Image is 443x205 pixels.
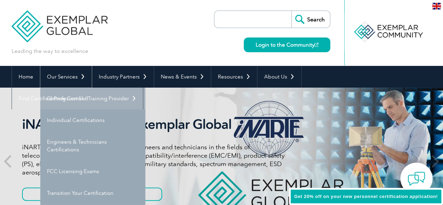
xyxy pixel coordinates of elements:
[211,66,257,88] a: Resources
[12,66,40,88] a: Home
[244,37,330,52] a: Login to the Community
[291,11,330,28] input: Search
[40,160,145,182] a: FCC Licensing Exams
[432,3,441,9] img: en
[12,88,143,109] a: Find Certified Professional / Training Provider
[314,43,318,47] img: open_square.png
[40,109,145,131] a: Individual Certifications
[154,66,211,88] a: News & Events
[408,170,425,187] img: contact-chat.png
[92,66,154,88] a: Industry Partners
[22,116,285,132] h2: iNARTE is a Part of Exemplar Global
[22,187,162,201] a: Get to know more about iNARTE
[22,143,285,177] p: iNARTE certifications are for qualified engineers and technicians in the fields of telecommunicat...
[40,131,145,160] a: Engineers & Technicians Certifications
[257,66,301,88] a: About Us
[40,66,92,88] a: Our Services
[12,47,88,55] p: Leading the way to excellence
[294,194,438,199] span: Get 20% off on your new personnel certification application!
[40,182,145,204] a: Transition Your Certification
